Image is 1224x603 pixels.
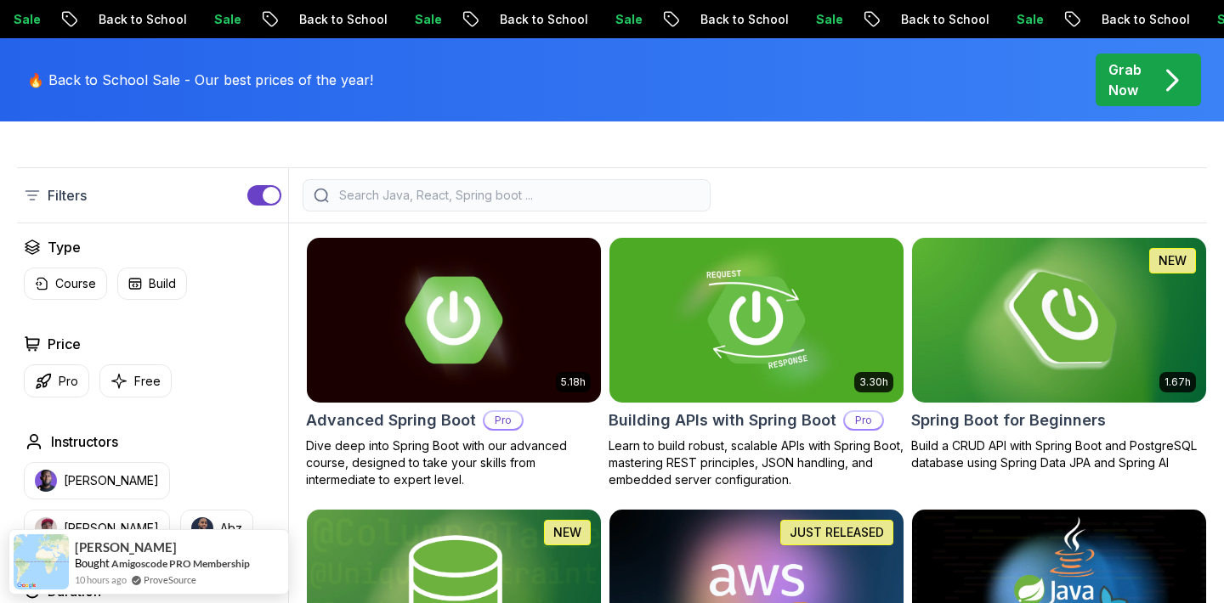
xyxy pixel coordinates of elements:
a: ProveSource [144,572,196,587]
p: Abz [220,520,242,537]
p: [PERSON_NAME] [64,472,159,489]
a: Amigoscode PRO Membership [111,556,250,571]
p: Back to School [861,11,977,28]
h2: Instructors [51,431,118,452]
p: Back to School [259,11,375,28]
p: Learn to build robust, scalable APIs with Spring Boot, mastering REST principles, JSON handling, ... [609,437,904,488]
button: Pro [24,364,89,397]
p: Back to School [59,11,174,28]
p: Pro [59,373,78,390]
p: [PERSON_NAME] [64,520,159,537]
p: Sale [776,11,830,28]
h2: Price [48,334,81,354]
button: instructor imgAbz [180,510,253,547]
h2: Advanced Spring Boot [306,409,476,432]
p: Course [55,275,96,292]
p: Back to School [460,11,575,28]
p: NEW [553,524,581,541]
img: Spring Boot for Beginners card [904,234,1213,406]
p: Sale [375,11,429,28]
button: Course [24,268,107,300]
p: Filters [48,185,87,206]
span: 10 hours ago [75,572,127,587]
p: Sale [174,11,229,28]
p: 5.18h [561,375,586,389]
h2: Building APIs with Spring Boot [609,409,836,432]
p: JUST RELEASED [790,524,884,541]
a: Building APIs with Spring Boot card3.30hBuilding APIs with Spring BootProLearn to build robust, s... [609,237,904,488]
button: instructor img[PERSON_NAME] [24,462,170,499]
img: Advanced Spring Boot card [307,238,601,403]
p: Build a CRUD API with Spring Boot and PostgreSQL database using Spring Data JPA and Spring AI [911,437,1207,471]
p: Pro [845,412,882,429]
img: instructor img [35,470,57,492]
img: instructor img [191,517,213,539]
a: Spring Boot for Beginners card1.67hNEWSpring Boot for BeginnersBuild a CRUD API with Spring Boot ... [911,237,1207,471]
button: instructor img[PERSON_NAME] [24,510,170,547]
img: provesource social proof notification image [14,534,69,589]
p: Grab Now [1108,59,1142,100]
p: Free [134,373,161,390]
a: Advanced Spring Boot card5.18hAdvanced Spring BootProDive deep into Spring Boot with our advanced... [306,237,602,488]
p: Back to School [1062,11,1177,28]
p: Pro [484,412,522,429]
p: Back to School [660,11,776,28]
p: Sale [977,11,1031,28]
p: Dive deep into Spring Boot with our advanced course, designed to take your skills from intermedia... [306,437,602,488]
p: 1.67h [1164,375,1191,389]
span: [PERSON_NAME] [75,540,177,555]
p: Sale [575,11,630,28]
p: NEW [1159,252,1187,269]
h2: Spring Boot for Beginners [911,409,1106,432]
p: 3.30h [859,375,888,389]
button: Build [117,268,187,300]
p: Build [149,275,176,292]
input: Search Java, React, Spring boot ... [336,187,700,204]
img: Building APIs with Spring Boot card [609,238,904,403]
img: instructor img [35,517,57,539]
span: Bought [75,556,110,570]
button: Free [99,364,172,397]
h2: Type [48,237,81,257]
p: 🔥 Back to School Sale - Our best prices of the year! [27,70,373,90]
